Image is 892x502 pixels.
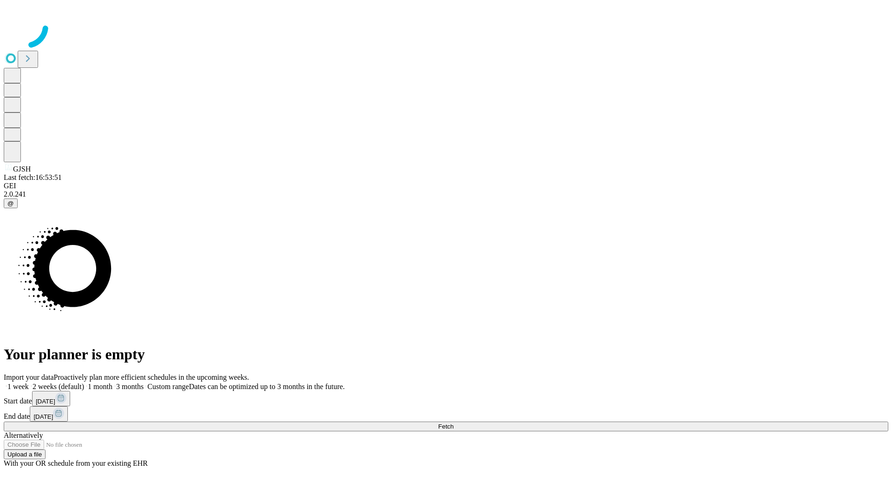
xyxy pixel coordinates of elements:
[4,190,888,198] div: 2.0.241
[30,406,68,422] button: [DATE]
[88,383,112,390] span: 1 month
[4,173,62,181] span: Last fetch: 16:53:51
[4,459,148,467] span: With your OR schedule from your existing EHR
[13,165,31,173] span: GJSH
[36,398,55,405] span: [DATE]
[54,373,249,381] span: Proactively plan more efficient schedules in the upcoming weeks.
[4,431,43,439] span: Alternatively
[4,198,18,208] button: @
[7,383,29,390] span: 1 week
[33,413,53,420] span: [DATE]
[4,373,54,381] span: Import your data
[189,383,345,390] span: Dates can be optimized up to 3 months in the future.
[4,406,888,422] div: End date
[438,423,453,430] span: Fetch
[7,200,14,207] span: @
[147,383,189,390] span: Custom range
[32,391,70,406] button: [DATE]
[4,391,888,406] div: Start date
[116,383,144,390] span: 3 months
[33,383,84,390] span: 2 weeks (default)
[4,422,888,431] button: Fetch
[4,346,888,363] h1: Your planner is empty
[4,449,46,459] button: Upload a file
[4,182,888,190] div: GEI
